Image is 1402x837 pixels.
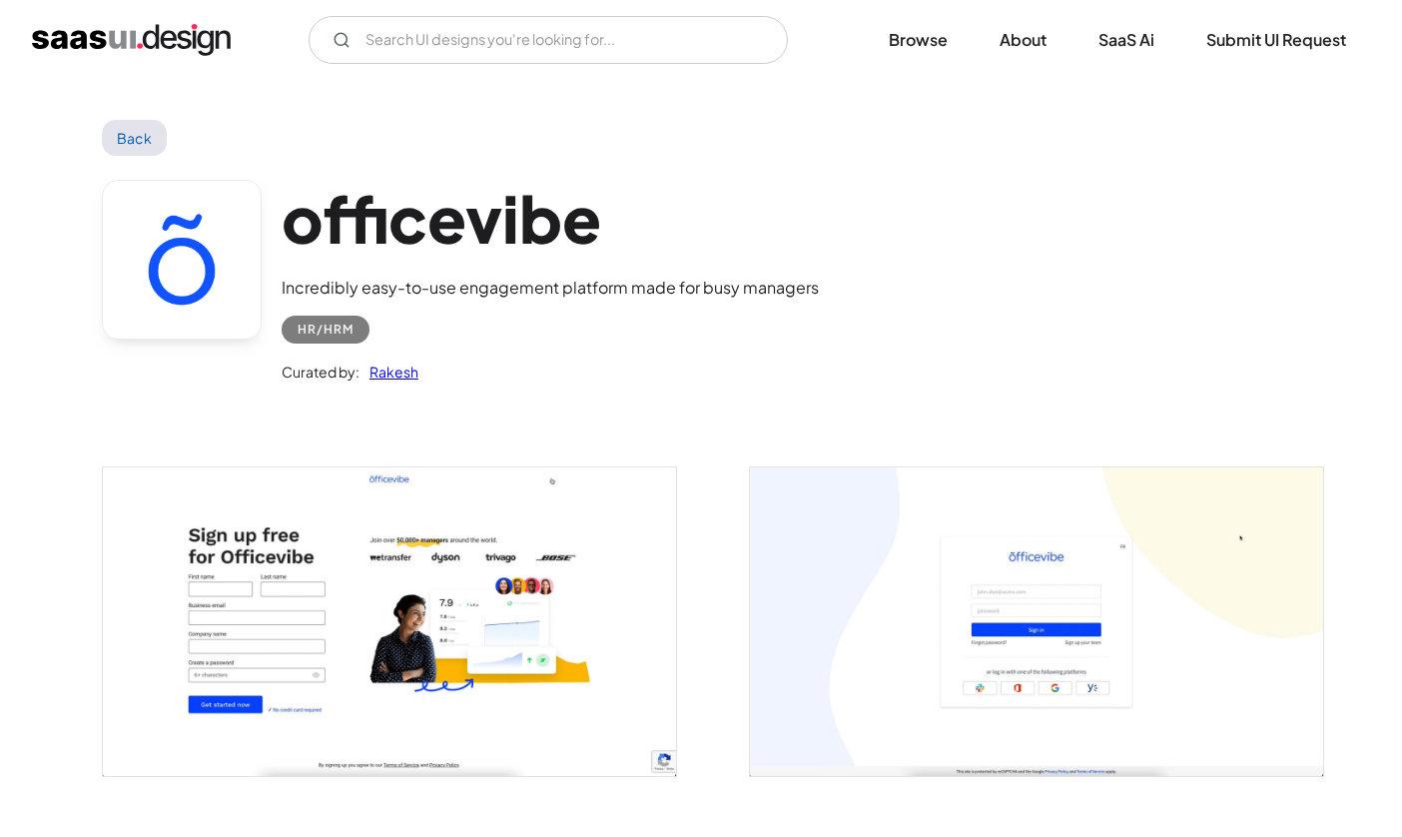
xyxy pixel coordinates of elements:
[1074,18,1178,62] a: SaaS Ai
[282,360,359,384] div: Curated by:
[750,467,1323,775] img: 60277248549dbbb32f00dd6f_officevibe%20login.jpg
[282,276,819,300] div: Incredibly easy-to-use engagement platform made for busy managers
[976,18,1070,62] a: About
[865,18,972,62] a: Browse
[309,16,788,64] input: Search UI designs you're looking for...
[1182,18,1370,62] a: Submit UI Request
[298,318,353,342] div: HR/HRM
[282,180,819,257] h1: officevibe
[359,360,418,384] a: Rakesh
[103,467,676,775] img: 6027724894806a10b4f90b05_officevibe%20sign%20up.jpg
[102,120,167,156] a: Back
